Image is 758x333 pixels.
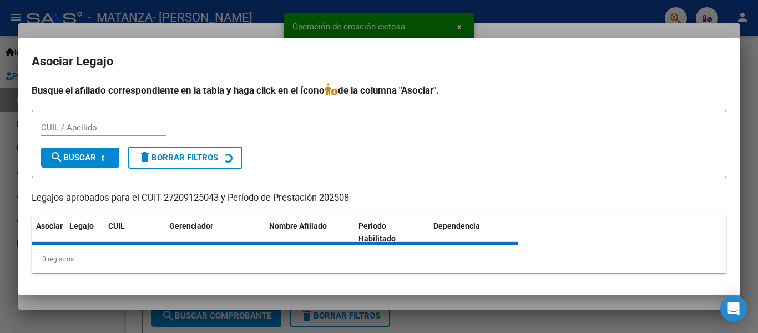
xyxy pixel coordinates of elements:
span: Gerenciador [169,221,213,230]
span: Nombre Afiliado [269,221,327,230]
datatable-header-cell: Asociar [32,214,65,251]
datatable-header-cell: Periodo Habilitado [354,214,429,251]
datatable-header-cell: Nombre Afiliado [265,214,354,251]
p: Legajos aprobados para el CUIT 27209125043 y Período de Prestación 202508 [32,191,726,205]
div: 0 registros [32,245,726,273]
div: Open Intercom Messenger [720,295,747,322]
datatable-header-cell: Gerenciador [165,214,265,251]
span: Buscar [50,153,96,163]
span: Borrar Filtros [138,153,218,163]
mat-icon: delete [138,150,151,164]
h2: Asociar Legajo [32,51,726,72]
span: Asociar [36,221,63,230]
span: Dependencia [433,221,480,230]
button: Buscar [41,148,119,168]
datatable-header-cell: Legajo [65,214,104,251]
datatable-header-cell: Dependencia [429,214,518,251]
h4: Busque el afiliado correspondiente en la tabla y haga click en el ícono de la columna "Asociar". [32,83,726,98]
button: Borrar Filtros [128,147,242,169]
span: CUIL [108,221,125,230]
mat-icon: search [50,150,63,164]
span: Legajo [69,221,94,230]
datatable-header-cell: CUIL [104,214,165,251]
span: Periodo Habilitado [358,221,396,243]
